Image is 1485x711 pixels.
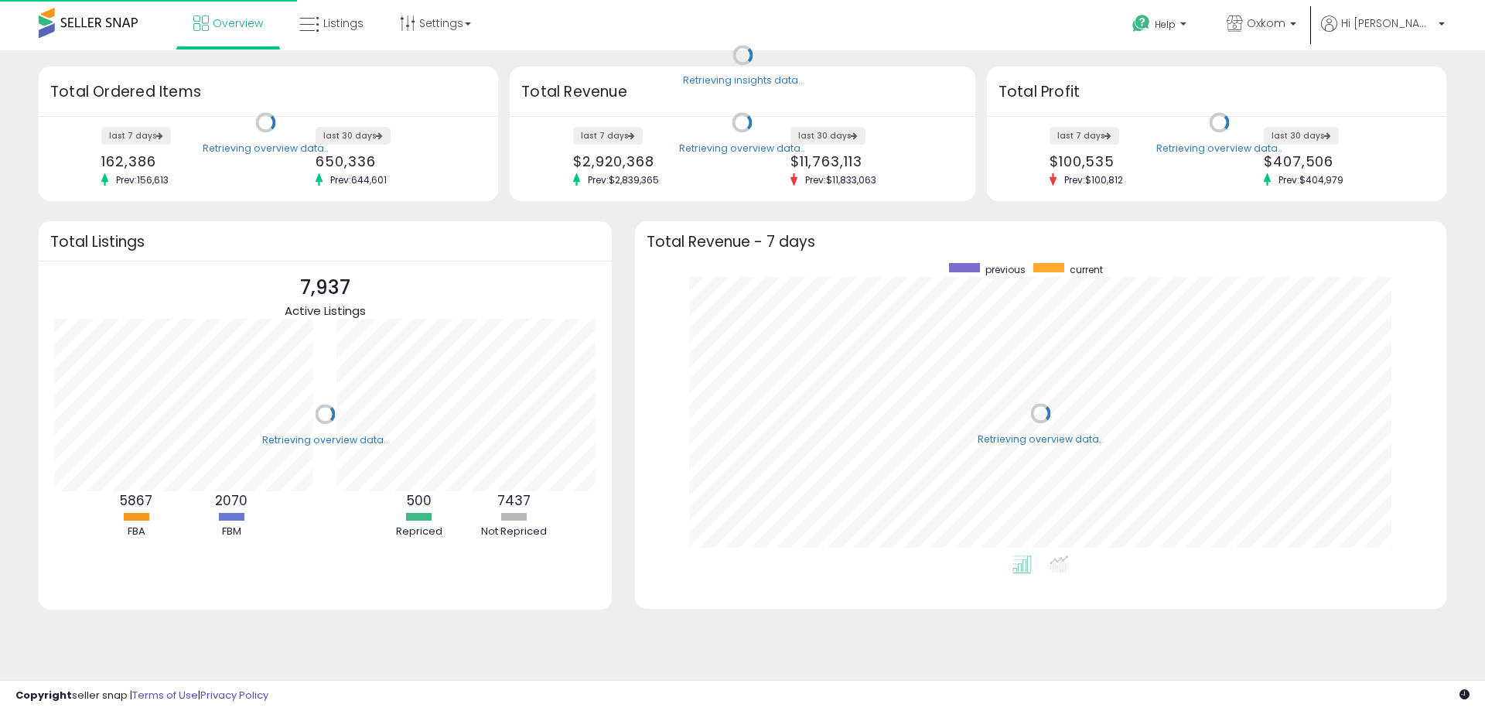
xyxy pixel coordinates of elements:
strong: Copyright [15,688,72,702]
a: Terms of Use [132,688,198,702]
div: Retrieving overview data.. [1156,142,1282,156]
span: Help [1155,18,1176,31]
div: Retrieving overview data.. [978,432,1104,446]
div: Retrieving overview data.. [679,142,805,156]
a: Privacy Policy [200,688,268,702]
a: Hi [PERSON_NAME] [1321,15,1445,50]
div: Retrieving overview data.. [203,142,329,156]
span: Overview [213,15,263,31]
div: seller snap | | [15,689,268,703]
div: Retrieving overview data.. [262,433,388,447]
i: Get Help [1132,14,1151,33]
span: Oxkom [1247,15,1285,31]
a: Help [1120,2,1202,50]
span: Listings [323,15,364,31]
span: Hi [PERSON_NAME] [1341,15,1434,31]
